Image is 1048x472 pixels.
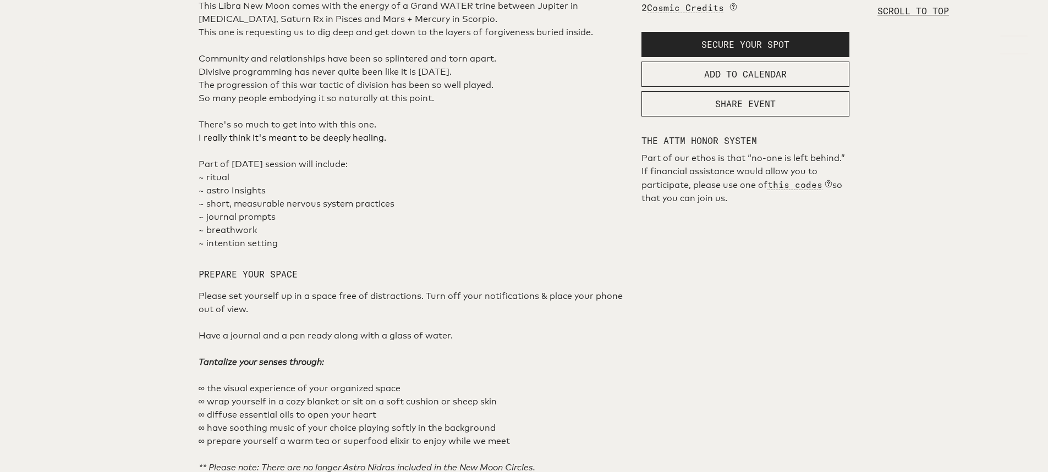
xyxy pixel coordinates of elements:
[199,357,324,367] em: Tantalize your senses through:
[767,179,822,190] span: this codes
[199,435,628,448] p: ∞ prepare yourself a warm tea or superfood elixir to enjoy while we meet
[199,65,628,79] p: Divisive programming has never quite been like it is [DATE].
[877,4,949,18] p: SCROLL TO TOP
[641,32,850,57] button: SECURE YOUR SPOT
[199,237,628,250] p: ~ intention setting
[199,329,628,342] p: Have a journal and a pen ready along with a glass of water.
[199,132,386,143] span: I really think it's meant to be deeply healing.
[199,268,628,281] h2: PREPARE YOUR SPACE
[641,62,850,87] button: ADD TO CALENDAR
[199,171,628,184] p: ~ ritual
[199,52,628,65] p: Community and relationships have been so splintered and torn apart.
[641,134,850,147] p: THE ATTM HONOR SYSTEM
[641,1,850,14] p: 2
[704,68,787,81] span: ADD TO CALENDAR
[199,224,628,237] p: ~ breathwork
[199,26,628,39] p: This one is requesting us to dig deep and get down to the layers of forgiveness buried inside.
[647,2,724,13] span: Cosmic Credits
[199,290,628,316] p: Please set yourself up in a space free of distractions. Turn off your notifications & place your ...
[199,158,628,171] p: Part of [DATE] session will include:
[641,91,850,116] button: SHARE EVENT
[199,421,628,435] p: ∞ have soothing music of your choice playing softly in the background
[199,395,628,408] p: ∞ wrap yourself in a cozy blanket or sit on a soft cushion or sheep skin
[199,382,628,395] p: ∞ the visual experience of your organized space
[199,184,628,197] p: ~ astro Insights
[199,79,628,92] p: The progression of this war tactic of division has been so well played.
[701,39,789,50] span: SECURE YOUR SPOT
[199,197,628,210] p: ~ short, measurable nervous system practices
[199,408,628,421] p: ∞ diffuse essential oils to open your heart
[641,152,850,205] p: Part of our ethos is that “no-one is left behind.” If financial assistance would allow you to par...
[199,210,628,224] p: ~ journal prompts
[199,118,628,131] p: There's so much to get into with this one.
[199,92,628,105] p: So many people embodying it so naturally at this point.
[715,97,776,110] span: SHARE EVENT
